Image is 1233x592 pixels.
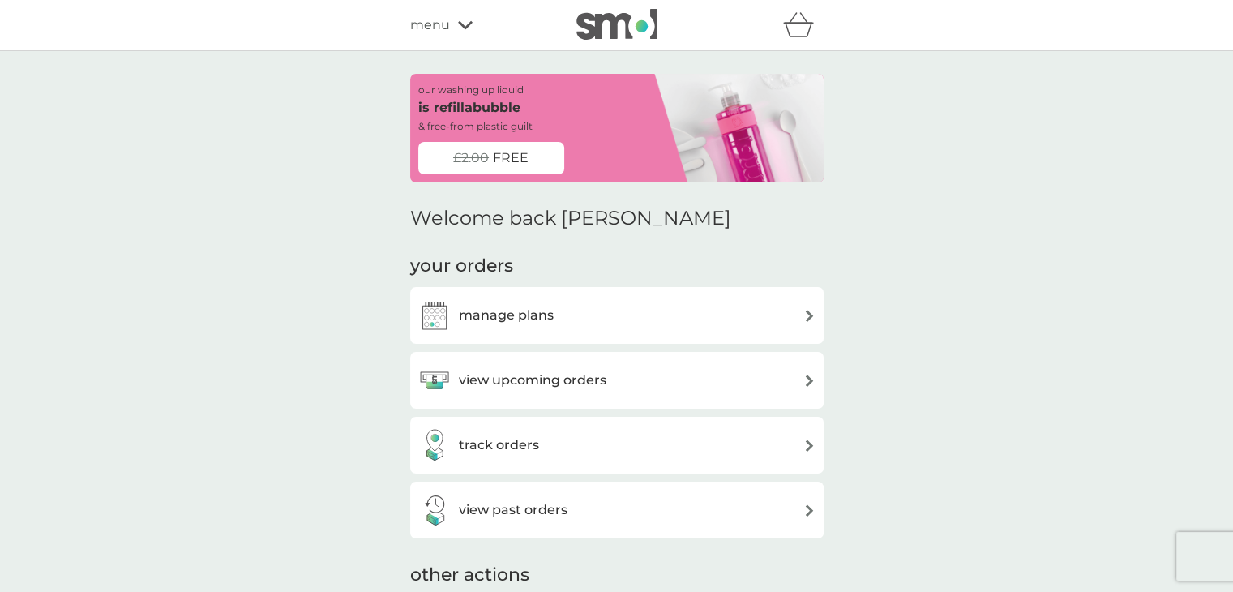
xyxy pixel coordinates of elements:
h3: other actions [410,563,529,588]
img: arrow right [803,310,816,322]
h3: track orders [459,435,539,456]
h2: Welcome back [PERSON_NAME] [410,207,731,230]
p: & free-from plastic guilt [418,118,533,134]
h3: manage plans [459,305,554,326]
p: our washing up liquid [418,82,524,97]
p: is refillabubble [418,97,520,118]
img: arrow right [803,375,816,387]
span: FREE [493,148,529,169]
h3: view upcoming orders [459,370,606,391]
img: arrow right [803,504,816,517]
h3: view past orders [459,500,567,521]
div: basket [783,9,824,41]
span: menu [410,15,450,36]
img: arrow right [803,440,816,452]
span: £2.00 [453,148,489,169]
h3: your orders [410,254,513,279]
img: smol [576,9,657,40]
